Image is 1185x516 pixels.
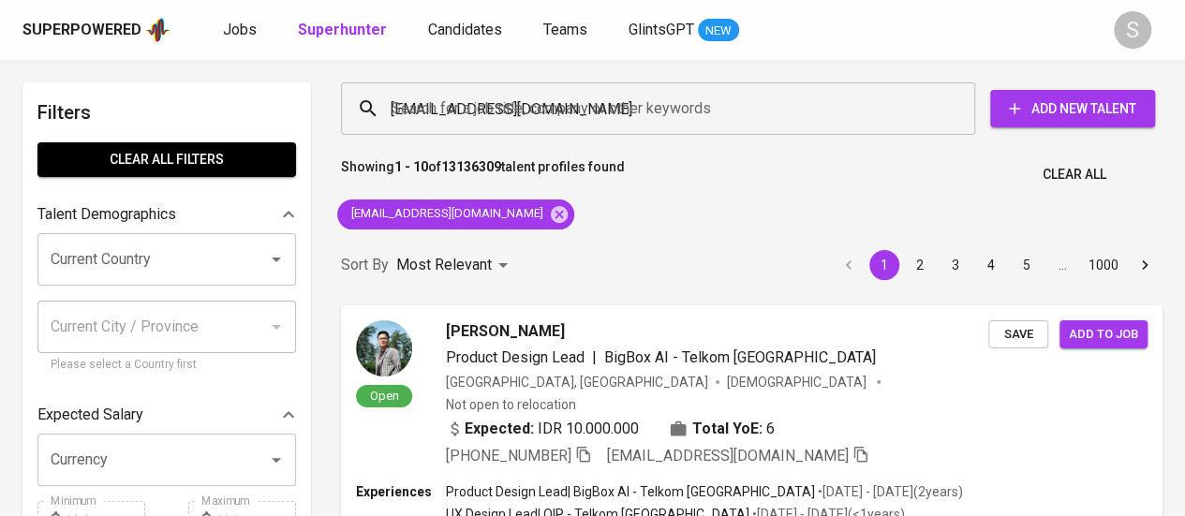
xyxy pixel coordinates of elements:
button: Go to page 4 [976,250,1006,280]
p: Product Design Lead | BigBox AI - Telkom [GEOGRAPHIC_DATA] [446,482,815,501]
button: Save [988,320,1048,349]
span: Save [998,324,1039,346]
button: Go to page 1000 [1083,250,1124,280]
span: [EMAIL_ADDRESS][DOMAIN_NAME] [607,447,849,464]
b: Expected: [465,418,534,440]
b: Superhunter [298,21,387,38]
a: Candidates [428,19,506,42]
div: S [1114,11,1151,49]
button: Add New Talent [990,90,1155,127]
p: Talent Demographics [37,203,176,226]
a: Superhunter [298,19,391,42]
button: Open [263,447,289,473]
span: NEW [698,22,739,40]
img: 01dc8b179251c6a995d760c0a5aa6eec.jpeg [356,320,412,376]
span: [PERSON_NAME] [446,320,565,343]
span: GlintsGPT [629,21,694,38]
div: [GEOGRAPHIC_DATA], [GEOGRAPHIC_DATA] [446,373,708,391]
a: Superpoweredapp logo [22,16,170,44]
a: Teams [543,19,591,42]
b: 1 - 10 [394,159,428,174]
span: [PHONE_NUMBER] [446,447,571,464]
p: Not open to relocation [446,395,576,414]
a: GlintsGPT NEW [629,19,739,42]
button: Open [263,246,289,273]
div: Expected Salary [37,396,296,434]
span: [DEMOGRAPHIC_DATA] [727,373,869,391]
p: Sort By [341,254,389,276]
button: Add to job [1059,320,1148,349]
span: Product Design Lead [446,348,585,366]
img: app logo [145,16,170,44]
div: [EMAIL_ADDRESS][DOMAIN_NAME] [337,199,574,229]
button: Go to page 2 [905,250,935,280]
span: Clear All [1043,163,1106,186]
h6: Filters [37,97,296,127]
div: IDR 10.000.000 [446,418,639,440]
span: | [592,346,597,369]
button: Clear All filters [37,142,296,177]
div: … [1047,256,1077,274]
p: Expected Salary [37,404,143,426]
p: Showing of talent profiles found [341,157,625,192]
span: Add to job [1069,324,1138,346]
div: Most Relevant [396,248,514,283]
p: Please select a Country first [51,356,283,375]
p: Most Relevant [396,254,492,276]
p: Experiences [356,482,446,501]
button: Go to page 3 [941,250,970,280]
span: Clear All filters [52,148,281,171]
b: 13136309 [441,159,501,174]
a: Jobs [223,19,260,42]
span: [EMAIL_ADDRESS][DOMAIN_NAME] [337,205,555,223]
span: Open [363,388,407,404]
span: 6 [766,418,775,440]
span: Add New Talent [1005,97,1140,121]
span: Teams [543,21,587,38]
span: Candidates [428,21,502,38]
button: page 1 [869,250,899,280]
span: BigBox AI - Telkom [GEOGRAPHIC_DATA] [604,348,876,366]
div: Superpowered [22,20,141,41]
nav: pagination navigation [831,250,1163,280]
button: Clear All [1035,157,1114,192]
button: Go to next page [1130,250,1160,280]
span: Jobs [223,21,257,38]
div: Talent Demographics [37,196,296,233]
b: Total YoE: [692,418,763,440]
button: Go to page 5 [1012,250,1042,280]
p: • [DATE] - [DATE] ( 2 years ) [815,482,963,501]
